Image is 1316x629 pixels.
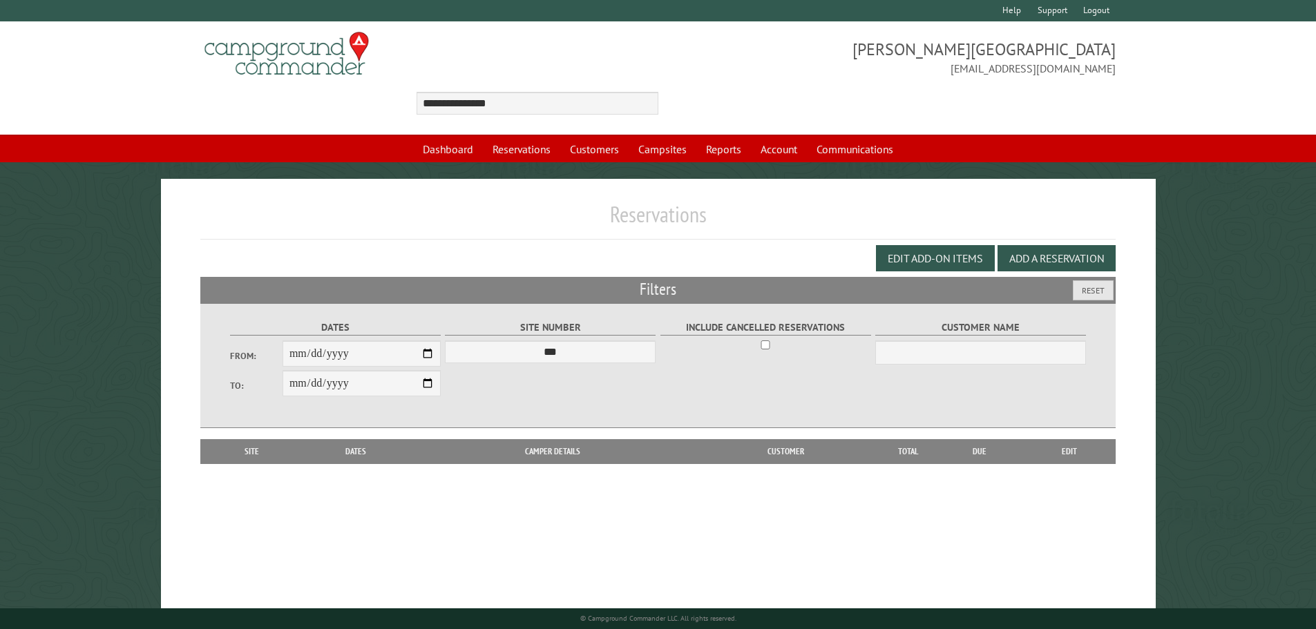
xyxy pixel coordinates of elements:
a: Campsites [630,136,695,162]
a: Communications [808,136,902,162]
a: Customers [562,136,627,162]
h1: Reservations [200,201,1116,239]
th: Due [936,439,1023,464]
label: Include Cancelled Reservations [660,320,871,336]
th: Camper Details [415,439,690,464]
label: Customer Name [875,320,1086,336]
a: Account [752,136,805,162]
small: © Campground Commander LLC. All rights reserved. [580,614,736,623]
a: Reports [698,136,750,162]
label: To: [230,379,283,392]
label: Site Number [445,320,656,336]
th: Total [881,439,936,464]
label: From: [230,349,283,362]
th: Edit [1023,439,1116,464]
span: [PERSON_NAME][GEOGRAPHIC_DATA] [EMAIL_ADDRESS][DOMAIN_NAME] [658,38,1116,77]
h2: Filters [200,277,1116,303]
th: Customer [690,439,881,464]
a: Reservations [484,136,559,162]
a: Dashboard [414,136,481,162]
button: Add a Reservation [998,245,1116,271]
th: Dates [297,439,415,464]
label: Dates [230,320,441,336]
img: Campground Commander [200,27,373,81]
button: Reset [1073,280,1114,300]
th: Site [207,439,297,464]
button: Edit Add-on Items [876,245,995,271]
